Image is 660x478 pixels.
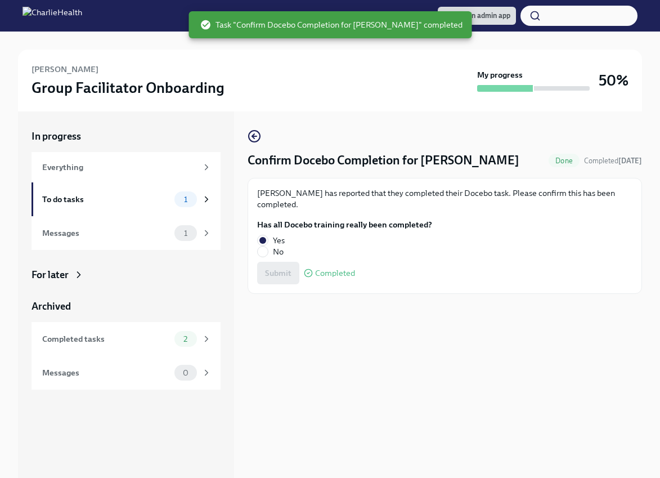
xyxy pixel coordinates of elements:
img: CharlieHealth [23,7,82,25]
span: Done [549,157,580,165]
h4: Confirm Docebo Completion for [PERSON_NAME] [248,152,519,169]
span: Completed [315,269,355,278]
strong: [DATE] [618,157,642,165]
a: Everything [32,152,221,182]
a: Completed tasks2 [32,322,221,356]
a: Archived [32,300,221,313]
span: Task "Confirm Docebo Completion for [PERSON_NAME]" completed [200,19,463,30]
span: Completed [584,157,642,165]
h3: 50% [599,70,628,91]
span: 1 [177,229,194,238]
label: Has all Docebo training really been completed? [257,219,432,230]
div: Completed tasks [42,333,170,345]
a: Messages1 [32,216,221,250]
span: No [273,246,284,257]
a: To do tasks1 [32,182,221,216]
a: View in admin app [438,7,516,25]
a: In progress [32,129,221,143]
p: [PERSON_NAME] has reported that they completed their Docebo task. Please confirm this has been co... [257,187,632,210]
h6: [PERSON_NAME] [32,63,98,75]
div: Everything [42,161,197,173]
div: Messages [42,227,170,239]
a: For later [32,268,221,282]
h3: Group Facilitator Onboarding [32,78,225,98]
span: 2 [177,335,194,343]
a: Messages0 [32,356,221,390]
span: 1 [177,195,194,204]
strong: My progress [477,69,523,81]
span: View in admin app [443,10,510,21]
span: October 1st, 2025 11:26 [584,155,642,166]
span: 0 [176,369,195,377]
div: To do tasks [42,193,170,206]
div: For later [32,268,69,282]
span: Yes [273,235,285,246]
div: Messages [42,367,170,379]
